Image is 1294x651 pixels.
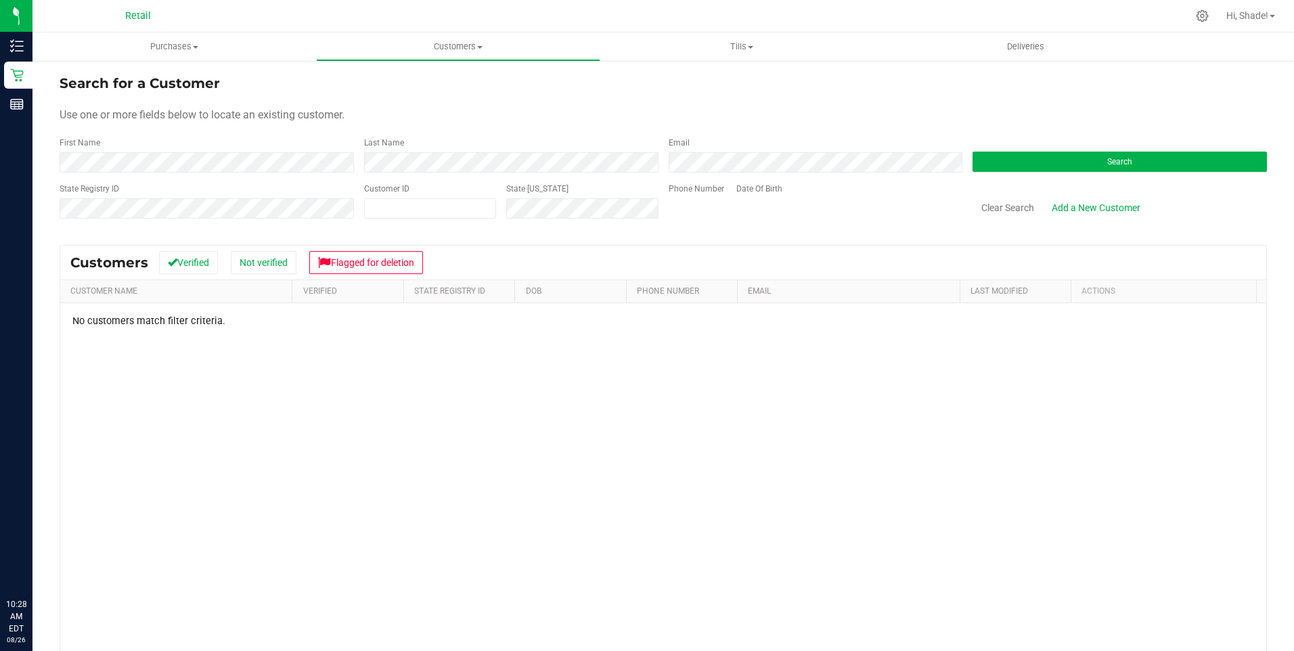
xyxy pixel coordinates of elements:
[1081,286,1251,296] div: Actions
[669,137,690,149] label: Email
[70,286,137,296] a: Customer Name
[1226,10,1268,21] span: Hi, Shade!
[601,41,883,53] span: Tills
[1043,196,1149,219] a: Add a New Customer
[309,251,423,274] button: Flagged for deletion
[973,152,1267,172] button: Search
[60,108,344,121] span: Use one or more fields below to locate an existing customer.
[669,183,724,195] label: Phone Number
[884,32,1167,61] a: Deliveries
[736,183,782,195] label: Date Of Birth
[6,635,26,645] p: 08/26
[159,251,218,274] button: Verified
[600,32,884,61] a: Tills
[317,41,599,53] span: Customers
[40,541,56,557] iframe: Resource center unread badge
[303,286,337,296] a: Verified
[637,286,699,296] a: Phone Number
[60,183,119,195] label: State Registry ID
[364,137,404,149] label: Last Name
[14,543,54,583] iframe: Resource center
[6,598,26,635] p: 10:28 AM EDT
[60,137,100,149] label: First Name
[316,32,600,61] a: Customers
[1194,9,1211,22] div: Manage settings
[10,97,24,111] inline-svg: Reports
[32,32,316,61] a: Purchases
[989,41,1063,53] span: Deliveries
[506,183,568,195] label: State [US_STATE]
[748,286,771,296] a: Email
[970,286,1028,296] a: Last Modified
[70,254,148,271] span: Customers
[10,68,24,82] inline-svg: Retail
[973,196,1043,219] button: Clear Search
[125,10,151,22] span: Retail
[231,251,296,274] button: Not verified
[60,75,220,91] span: Search for a Customer
[60,315,1266,327] div: No customers match filter criteria.
[32,41,316,53] span: Purchases
[526,286,541,296] a: DOB
[364,183,409,195] label: Customer ID
[1107,157,1132,166] span: Search
[10,39,24,53] inline-svg: Inventory
[414,286,485,296] a: State Registry Id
